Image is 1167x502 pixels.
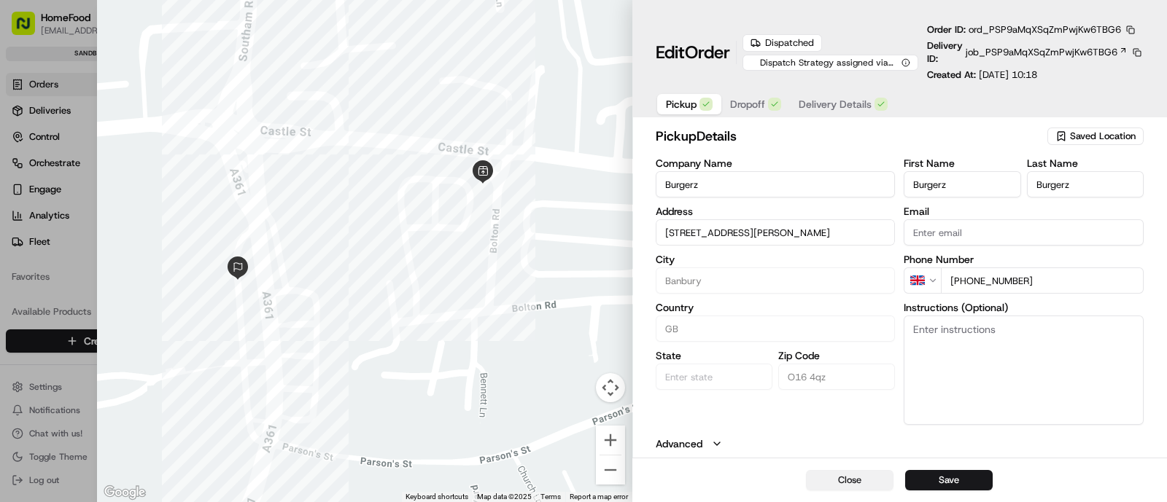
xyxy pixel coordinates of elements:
[656,364,772,390] input: Enter state
[15,251,38,274] img: Klarizel Pensader
[138,325,234,340] span: API Documentation
[9,319,117,345] a: 📗Knowledge Base
[656,267,896,294] input: Enter city
[66,138,239,153] div: Start new chat
[145,361,177,372] span: Pylon
[45,264,120,276] span: Klarizel Pensader
[904,254,1144,264] label: Phone Number
[1027,158,1144,168] label: Last Name
[743,55,918,71] button: Dispatch Strategy assigned via Automation
[1047,126,1144,146] button: Saved Location
[666,97,697,111] span: Pickup
[31,138,57,165] img: 4281594248423_2fcf9dad9f2a874258b8_72.png
[806,470,893,490] button: Close
[927,68,1037,82] p: Created At:
[131,264,161,276] span: [DATE]
[905,470,993,490] button: Save
[966,46,1117,59] span: job_PSP9aMqXSqZmPwjKw6TBG6
[15,58,265,81] p: Welcome 👋
[38,93,263,109] input: Got a question? Start typing here...
[904,302,1144,313] label: Instructions (Optional)
[778,350,895,361] label: Zip Code
[29,325,112,340] span: Knowledge Base
[904,171,1020,197] input: Enter first name
[477,493,532,501] span: Map data ©2025
[778,364,895,390] input: Enter zip code
[248,143,265,160] button: Start new chat
[656,206,896,216] label: Address
[129,225,159,237] span: [DATE]
[596,373,625,402] button: Map camera controls
[596,425,625,455] button: Zoom in
[799,97,872,111] span: Delivery Details
[101,483,149,502] img: Google
[226,186,265,203] button: See all
[15,138,41,165] img: 1736555255976-a54dd68f-1ca7-489b-9aae-adbdc363a1c4
[656,219,896,246] input: 3538 Parson’s Street, Banbury Oxfordshire, OX16 5NA, Banbury, O16 4qz, GB
[29,226,41,238] img: 1736555255976-a54dd68f-1ca7-489b-9aae-adbdc363a1c4
[15,211,38,235] img: Asif Zaman Khan
[969,23,1121,36] span: ord_PSP9aMqXSqZmPwjKw6TBG6
[656,158,896,168] label: Company Name
[904,206,1144,216] label: Email
[123,326,135,338] div: 💻
[45,225,118,237] span: [PERSON_NAME]
[121,225,126,237] span: •
[123,264,128,276] span: •
[904,219,1144,246] input: Enter email
[596,455,625,485] button: Zoom out
[656,436,1144,451] button: Advanced
[406,492,468,502] button: Keyboard shortcuts
[730,97,765,111] span: Dropoff
[540,493,561,501] a: Terms (opens in new tab)
[966,46,1128,59] a: job_PSP9aMqXSqZmPwjKw6TBG6
[656,126,1044,146] h2: pickup Details
[103,360,177,372] a: Powered byPylon
[117,319,240,345] a: 💻API Documentation
[927,39,1144,66] div: Delivery ID:
[570,493,628,501] a: Report a map error
[1070,130,1136,143] span: Saved Location
[656,436,702,451] label: Advanced
[15,14,44,43] img: Nash
[685,41,730,64] span: Order
[751,57,899,68] span: Dispatch Strategy assigned via Automation
[927,23,1121,36] p: Order ID:
[656,315,896,342] input: Enter country
[15,189,98,200] div: Past conversations
[656,302,896,313] label: Country
[904,158,1020,168] label: First Name
[66,153,201,165] div: We're available if you need us!
[656,254,896,264] label: City
[743,34,822,52] div: Dispatched
[656,171,896,197] input: Enter company name
[656,350,772,361] label: State
[1027,171,1144,197] input: Enter last name
[29,265,41,277] img: 1736555255976-a54dd68f-1ca7-489b-9aae-adbdc363a1c4
[101,483,149,502] a: Open this area in Google Maps (opens a new window)
[656,41,730,64] h1: Edit
[941,267,1144,294] input: Enter phone number
[15,326,26,338] div: 📗
[979,68,1037,81] span: [DATE] 10:18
